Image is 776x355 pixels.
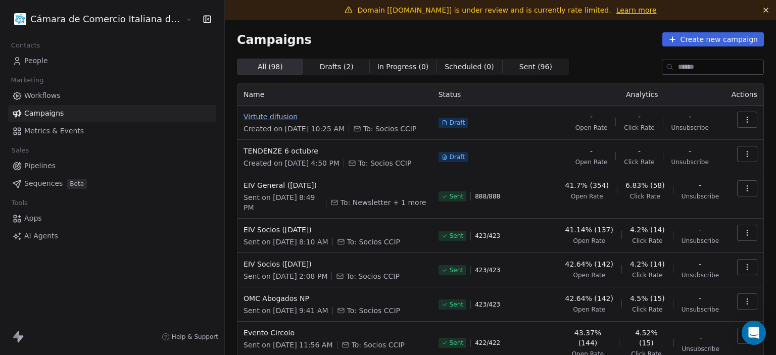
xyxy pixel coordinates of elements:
span: 422 / 422 [475,339,500,347]
span: To: Socios CCIP [347,237,400,247]
span: 43.37% (144) [565,328,611,348]
span: Apps [24,213,42,224]
span: To: Socios CCIP [352,340,405,350]
span: Workflows [24,90,61,101]
span: To: Newsletter + 1 more [341,197,426,208]
span: Scheduled ( 0 ) [445,62,494,72]
span: 423 / 423 [475,300,500,309]
img: WhatsApp%20Image%202021-08-27%20at%2009.37.39.png [14,13,26,25]
span: 423 / 423 [475,266,500,274]
span: Cámara de Comercio Italiana del [GEOGRAPHIC_DATA] [30,13,183,26]
span: - [699,333,702,343]
a: Learn more [616,5,657,15]
span: Unsubscribe [682,271,719,279]
span: 4.2% (14) [630,259,665,269]
span: EIV Socios ([DATE]) [244,259,426,269]
span: To: Socios CCIP [346,271,399,281]
span: Help & Support [172,333,218,341]
span: Contacts [7,38,44,53]
th: Status [432,83,559,106]
span: 4.2% (14) [630,225,665,235]
span: Open Rate [573,306,605,314]
span: 41.14% (137) [565,225,613,235]
span: - [638,146,641,156]
span: Campaigns [237,32,312,46]
span: Unsubscribe [682,192,719,200]
span: - [638,112,641,122]
span: Marketing [7,73,48,88]
a: SequencesBeta [8,175,216,192]
span: Sent [450,300,463,309]
span: Click Rate [632,306,662,314]
span: Sent [450,266,463,274]
span: Tools [7,195,32,211]
span: Pipelines [24,161,56,171]
span: Sequences [24,178,63,189]
span: Draft [450,153,465,161]
th: Name [237,83,432,106]
span: Drafts ( 2 ) [320,62,354,72]
a: Help & Support [162,333,218,341]
span: - [699,259,701,269]
span: TENDENZE 6 octubre [244,146,426,156]
span: Sent on [DATE] 9:41 AM [244,306,328,316]
span: 4.52% (15) [627,328,665,348]
span: Open Rate [575,124,608,132]
span: - [689,112,691,122]
span: Unsubscribe [671,158,709,166]
span: Sent on [DATE] 8:10 AM [244,237,328,247]
span: Virtute difusion [244,112,426,122]
span: Click Rate [630,192,660,200]
a: AI Agents [8,228,216,244]
span: 6.83% (58) [625,180,665,190]
span: Open Rate [571,192,603,200]
span: OMC Abogados NP [244,293,426,303]
span: - [590,146,593,156]
button: Create new campaign [662,32,764,46]
span: Domain [[DOMAIN_NAME]] is under review and is currently rate limited. [358,6,611,14]
span: EIV Socios ([DATE]) [244,225,426,235]
span: 42.64% (142) [565,293,613,303]
span: Click Rate [632,271,662,279]
span: Metrics & Events [24,126,84,136]
div: Open Intercom Messenger [742,321,766,345]
span: Beta [67,179,87,189]
span: People [24,56,48,66]
span: 423 / 423 [475,232,500,240]
span: Open Rate [575,158,608,166]
a: Apps [8,210,216,227]
a: People [8,53,216,69]
span: - [699,180,701,190]
button: Cámara de Comercio Italiana del [GEOGRAPHIC_DATA] [12,11,178,28]
span: To: Socios CCIP [358,158,411,168]
span: Unsubscribe [682,345,719,353]
span: 41.7% (354) [565,180,609,190]
span: Sent [450,339,463,347]
span: Unsubscribe [682,306,719,314]
span: Draft [450,119,465,127]
span: Sent ( 96 ) [519,62,552,72]
span: Sales [7,143,33,158]
a: Workflows [8,87,216,104]
span: To: Socios CCIP [363,124,416,134]
th: Analytics [559,83,725,106]
span: In Progress ( 0 ) [377,62,429,72]
span: Click Rate [624,158,654,166]
span: Sent on [DATE] 8:49 PM [244,192,322,213]
span: AI Agents [24,231,58,241]
span: 42.64% (142) [565,259,613,269]
span: Created on [DATE] 10:25 AM [244,124,345,134]
span: Click Rate [632,237,662,245]
a: Metrics & Events [8,123,216,139]
span: Sent on [DATE] 2:08 PM [244,271,327,281]
span: Open Rate [573,271,605,279]
span: Open Rate [573,237,605,245]
span: 888 / 888 [475,192,500,200]
span: To: Socios CCIP [347,306,400,316]
a: Pipelines [8,158,216,174]
span: 4.5% (15) [630,293,665,303]
span: Click Rate [624,124,654,132]
span: Created on [DATE] 4:50 PM [244,158,339,168]
span: Sent [450,232,463,240]
th: Actions [725,83,763,106]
